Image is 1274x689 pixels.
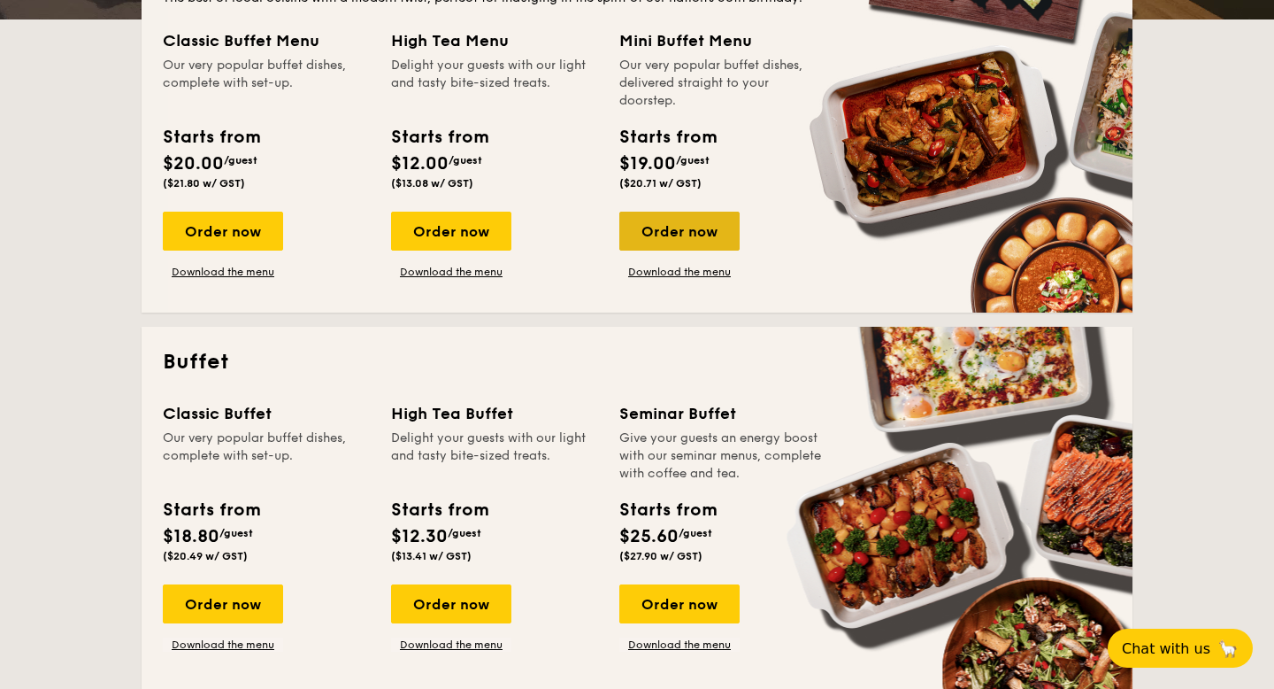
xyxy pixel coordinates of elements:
[163,401,370,426] div: Classic Buffet
[391,124,487,151] div: Starts from
[163,153,224,174] span: $20.00
[163,124,259,151] div: Starts from
[391,497,487,523] div: Starts from
[163,177,245,190] span: ($21.80 w/ GST)
[391,550,472,562] span: ($13.41 w/ GST)
[619,57,826,110] div: Our very popular buffet dishes, delivered straight to your doorstep.
[163,348,1111,376] h2: Buffet
[449,154,482,166] span: /guest
[163,430,370,483] div: Our very popular buffet dishes, complete with set-up.
[619,401,826,426] div: Seminar Buffet
[224,154,257,166] span: /guest
[219,527,253,539] span: /guest
[391,526,448,547] span: $12.30
[391,401,598,426] div: High Tea Buffet
[391,153,449,174] span: $12.00
[448,527,481,539] span: /guest
[619,584,740,623] div: Order now
[1217,639,1239,659] span: 🦙
[163,550,248,562] span: ($20.49 w/ GST)
[391,57,598,110] div: Delight your guests with our light and tasty bite-sized treats.
[391,265,511,279] a: Download the menu
[391,212,511,251] div: Order now
[1122,640,1210,657] span: Chat with us
[391,177,473,190] span: ($13.08 w/ GST)
[619,497,716,523] div: Starts from
[391,28,598,53] div: High Tea Menu
[163,638,283,652] a: Download the menu
[619,265,740,279] a: Download the menu
[1108,629,1253,668] button: Chat with us🦙
[163,526,219,547] span: $18.80
[391,430,598,483] div: Delight your guests with our light and tasty bite-sized treats.
[163,584,283,623] div: Order now
[619,177,702,190] span: ($20.71 w/ GST)
[619,212,740,251] div: Order now
[619,28,826,53] div: Mini Buffet Menu
[619,153,676,174] span: $19.00
[619,124,716,151] div: Starts from
[679,527,712,539] span: /guest
[619,638,740,652] a: Download the menu
[163,57,370,110] div: Our very popular buffet dishes, complete with set-up.
[676,154,710,166] span: /guest
[163,212,283,251] div: Order now
[163,28,370,53] div: Classic Buffet Menu
[391,638,511,652] a: Download the menu
[619,430,826,483] div: Give your guests an energy boost with our seminar menus, complete with coffee and tea.
[619,526,679,547] span: $25.60
[163,265,283,279] a: Download the menu
[391,584,511,623] div: Order now
[619,550,702,562] span: ($27.90 w/ GST)
[163,497,259,523] div: Starts from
